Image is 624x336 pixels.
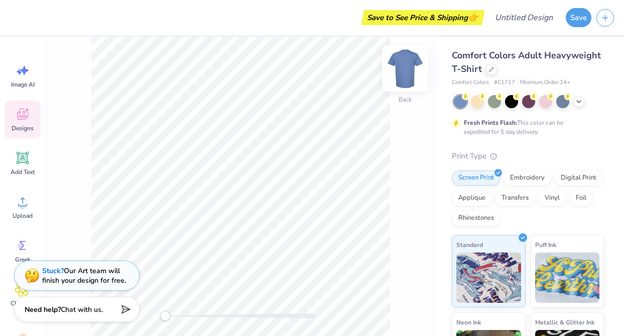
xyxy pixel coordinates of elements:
[535,317,594,327] span: Metallic & Glitter Ink
[6,299,39,315] span: Clipart & logos
[554,171,603,186] div: Digital Print
[452,150,604,162] div: Print Type
[399,95,412,104] div: Back
[452,78,489,87] span: Comfort Colors
[456,253,521,303] img: Standard
[468,11,479,23] span: 👉
[538,191,566,206] div: Vinyl
[504,171,551,186] div: Embroidery
[535,253,600,303] img: Puff Ink
[452,211,501,226] div: Rhinestones
[495,191,535,206] div: Transfers
[464,119,517,127] strong: Fresh Prints Flash:
[464,118,587,136] div: This color can be expedited for 5 day delivery.
[11,80,35,89] span: Image AI
[42,266,126,285] div: Our Art team will finish your design for free.
[61,305,103,314] span: Chat with us.
[364,10,482,25] div: Save to See Price & Shipping
[452,191,492,206] div: Applique
[385,48,425,89] img: Back
[520,78,570,87] span: Minimum Order: 24 +
[452,49,601,75] span: Comfort Colors Adult Heavyweight T-Shirt
[12,124,34,132] span: Designs
[42,266,64,276] strong: Stuck?
[11,168,35,176] span: Add Text
[25,305,61,314] strong: Need help?
[535,239,556,250] span: Puff Ink
[160,311,170,321] div: Accessibility label
[494,78,515,87] span: # C1717
[452,171,501,186] div: Screen Print
[456,317,481,327] span: Neon Ink
[487,8,561,28] input: Untitled Design
[569,191,593,206] div: Foil
[456,239,483,250] span: Standard
[15,256,31,264] span: Greek
[566,8,591,27] button: Save
[13,212,33,220] span: Upload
